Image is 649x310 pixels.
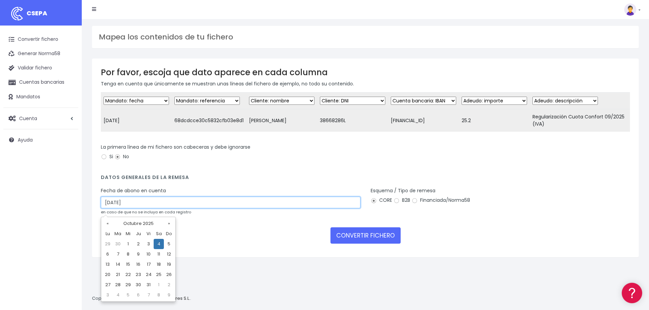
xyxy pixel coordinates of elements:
[113,218,164,229] th: Octubre 2025
[371,197,392,204] label: CORE
[103,280,113,290] td: 27
[154,290,164,300] td: 8
[133,270,143,280] td: 23
[18,136,33,143] span: Ayuda
[164,218,174,229] th: »
[101,67,630,77] h3: Por favor, escoja que dato aparece en cada columna
[133,239,143,249] td: 2
[143,239,154,249] td: 3
[101,109,172,132] td: [DATE]
[123,229,133,239] th: Mi
[154,229,164,239] th: Sa
[133,259,143,270] td: 16
[133,249,143,259] td: 9
[103,218,113,229] th: «
[3,90,78,104] a: Mandatos
[103,249,113,259] td: 6
[3,32,78,47] a: Convertir fichero
[330,227,401,244] button: CONVERTIR FICHERO
[154,280,164,290] td: 1
[103,290,113,300] td: 3
[143,270,154,280] td: 24
[143,229,154,239] th: Vi
[246,109,317,132] td: [PERSON_NAME]
[101,80,630,87] p: Tenga en cuenta que únicamente se muestran unas líneas del fichero de ejemplo, no todo su contenido.
[172,109,246,132] td: 68dcdcce30c5832cfb03e8d1
[393,197,410,204] label: B2B
[164,259,174,270] td: 19
[143,280,154,290] td: 31
[113,270,123,280] td: 21
[133,290,143,300] td: 6
[154,270,164,280] td: 25
[3,75,78,89] a: Cuentas bancarias
[113,280,123,290] td: 28
[103,239,113,249] td: 29
[3,111,78,126] a: Cuenta
[154,239,164,249] td: 4
[3,61,78,75] a: Validar fichero
[123,259,133,270] td: 15
[101,153,113,160] label: Si
[164,280,174,290] td: 2
[113,249,123,259] td: 7
[103,259,113,270] td: 13
[164,229,174,239] th: Do
[9,5,26,22] img: logo
[459,109,530,132] td: 25.2
[624,3,636,16] img: profile
[103,270,113,280] td: 20
[371,187,435,194] label: Esquema / Tipo de remesa
[123,280,133,290] td: 29
[27,9,47,17] span: CSEPA
[101,187,166,194] label: Fecha de abono en cuenta
[317,109,388,132] td: 38668286L
[113,229,123,239] th: Ma
[123,249,133,259] td: 8
[164,239,174,249] td: 5
[154,249,164,259] td: 11
[101,209,191,215] small: en caso de que no se incluya en cada registro
[19,115,37,121] span: Cuenta
[123,270,133,280] td: 22
[114,153,129,160] label: No
[530,109,630,132] td: Regularización Cuota Confort 09/2025 (IVA)
[123,290,133,300] td: 5
[113,290,123,300] td: 4
[3,133,78,147] a: Ayuda
[101,175,630,184] h4: Datos generales de la remesa
[103,229,113,239] th: Lu
[143,290,154,300] td: 7
[101,144,250,151] label: La primera línea de mi fichero son cabeceras y debe ignorarse
[154,259,164,270] td: 18
[133,280,143,290] td: 30
[143,249,154,259] td: 10
[99,33,632,42] h3: Mapea los contenidos de tu fichero
[412,197,470,204] label: Financiada/Norma58
[143,259,154,270] td: 17
[123,239,133,249] td: 1
[133,229,143,239] th: Ju
[113,259,123,270] td: 14
[3,47,78,61] a: Generar Norma58
[113,239,123,249] td: 30
[164,290,174,300] td: 9
[164,270,174,280] td: 26
[92,295,191,302] p: Copyright © 2025 .
[388,109,459,132] td: [FINANCIAL_ID]
[164,249,174,259] td: 12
